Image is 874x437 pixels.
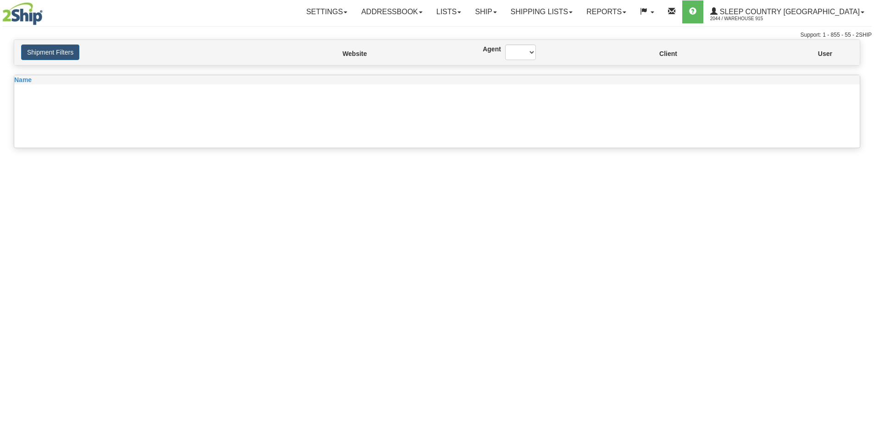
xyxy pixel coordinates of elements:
[579,0,633,23] a: Reports
[429,0,468,23] a: Lists
[2,31,872,39] div: Support: 1 - 855 - 55 - 2SHIP
[483,44,491,54] label: Agent
[659,49,661,58] label: Client
[299,0,354,23] a: Settings
[468,0,503,23] a: Ship
[21,44,79,60] button: Shipment Filters
[504,0,579,23] a: Shipping lists
[354,0,429,23] a: Addressbook
[342,49,346,58] label: Website
[14,76,32,83] span: Name
[2,2,43,25] img: logo2044.jpg
[703,0,871,23] a: Sleep Country [GEOGRAPHIC_DATA] 2044 / Warehouse 915
[718,8,860,16] span: Sleep Country [GEOGRAPHIC_DATA]
[710,14,779,23] span: 2044 / Warehouse 915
